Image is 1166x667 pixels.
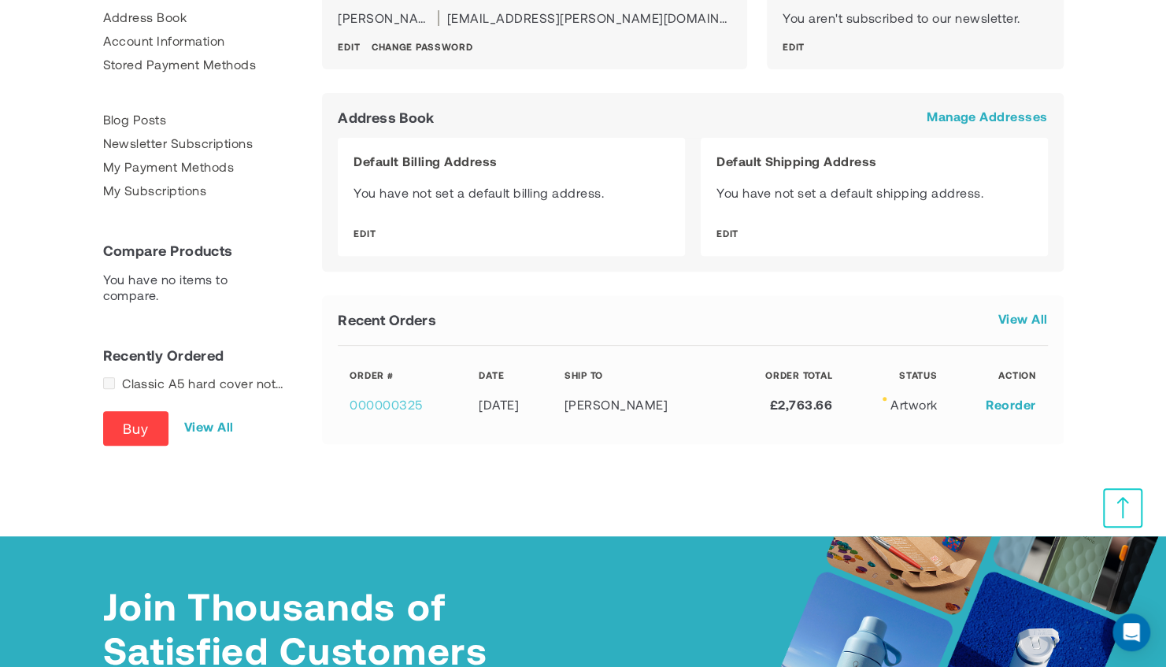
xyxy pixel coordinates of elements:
a: View All [184,419,234,434]
a: Edit Address [354,228,376,239]
td: [DATE] [467,389,552,428]
a: Reorder [986,397,1035,412]
span: £2,763.66 [770,397,832,413]
a: Edit [338,41,360,52]
a: Newsletter Subscriptions [103,135,284,151]
a: Change Password [372,41,473,52]
a: Order Id [350,397,422,412]
a: My Subscriptions [103,183,284,198]
th: Order # [338,350,467,389]
a: Blog Posts [103,112,284,128]
div: You aren't subscribed to our newsletter. [783,10,1047,26]
a: My Payment Methods [103,159,284,175]
a: Classic A5 hard cover notebook [122,376,284,391]
a: Edit [783,41,805,52]
span: Artwork [883,397,937,412]
address: You have not set a default billing address. [354,185,669,201]
span: Address Book [338,109,434,127]
a: Address Book [103,9,284,25]
th: Action [949,350,1047,389]
label: Add to Cart [103,376,122,387]
span: Default Billing Address [354,154,669,169]
span: Recently Ordered [103,346,224,365]
a: Manage Addresses [927,109,1048,127]
a: View All [998,311,1048,329]
div: You have no items to compare. [103,272,284,303]
th: Date [467,350,552,389]
span: [EMAIL_ADDRESS][PERSON_NAME][DOMAIN_NAME] [447,10,731,26]
span: Default Shipping Address [716,154,1032,169]
td: [PERSON_NAME] [553,389,723,428]
a: Account Information [103,33,284,49]
th: Ship To [553,350,723,389]
th: Status [844,350,949,389]
a: Edit Address [716,228,738,239]
span: [PERSON_NAME] [338,10,439,26]
span: Recent Orders [338,311,435,329]
div: Open Intercom Messenger [1112,613,1150,651]
a: Stored Payment Methods [103,57,284,72]
span: Compare Products [103,242,233,260]
th: Order Total [723,350,844,389]
button: Buy [103,411,169,446]
address: You have not set a default shipping address. [716,185,1032,201]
